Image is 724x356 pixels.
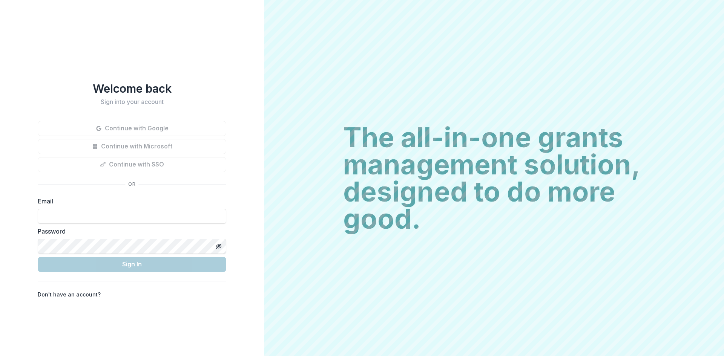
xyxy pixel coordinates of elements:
button: Sign In [38,257,226,272]
h1: Welcome back [38,82,226,95]
button: Continue with Google [38,121,226,136]
button: Toggle password visibility [213,240,225,252]
label: Password [38,227,222,236]
button: Continue with Microsoft [38,139,226,154]
label: Email [38,197,222,206]
h2: Sign into your account [38,98,226,105]
button: Continue with SSO [38,157,226,172]
p: Don't have an account? [38,290,101,298]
